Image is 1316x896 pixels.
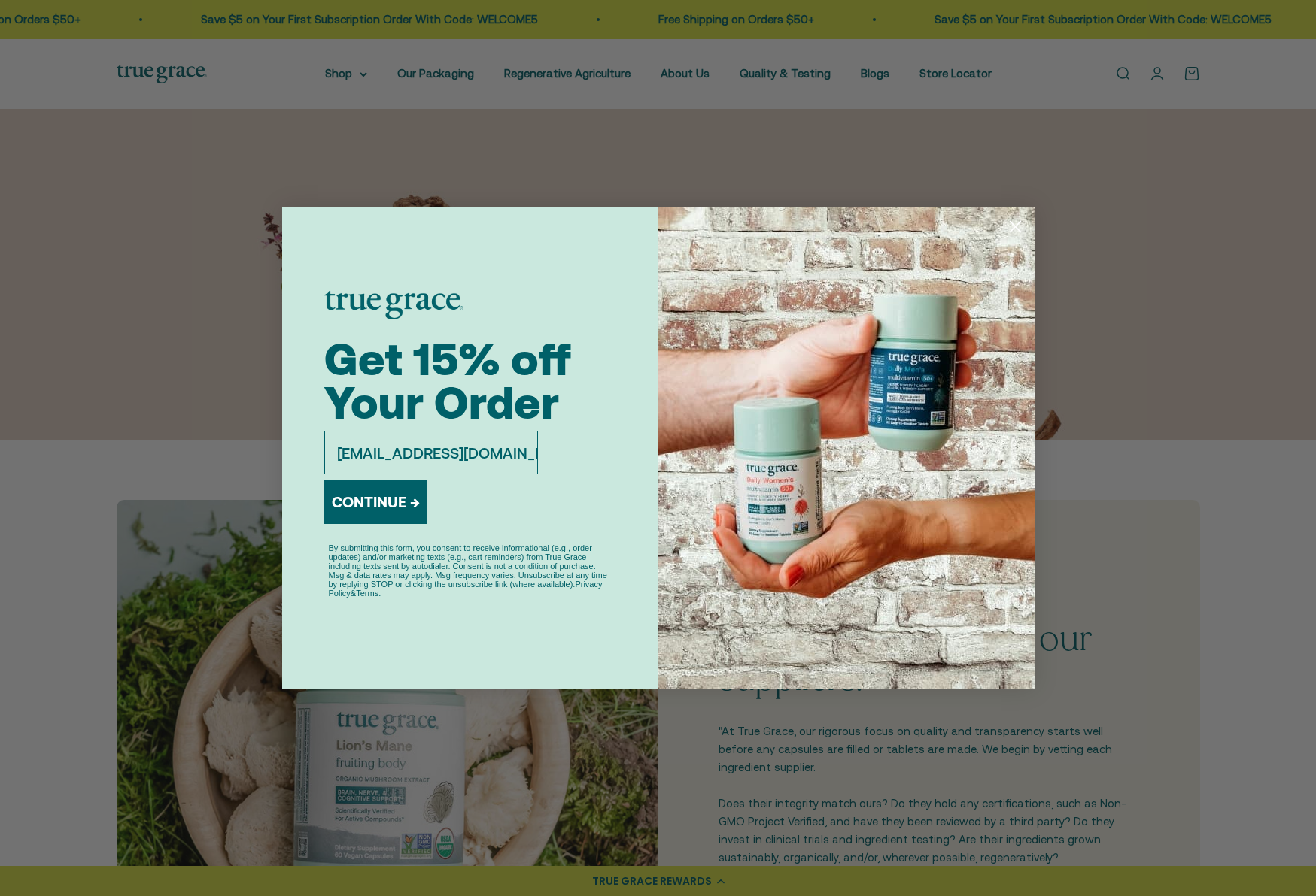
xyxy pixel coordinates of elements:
p: By submitting this form, you consent to receive informational (e.g., order updates) and/or market... [329,543,612,598]
img: logo placeholder [324,291,463,319]
button: CONTINUE → [324,480,427,524]
a: Terms [356,589,378,598]
span: Get 15% off Your Order [324,333,571,428]
a: Privacy Policy [329,580,603,598]
input: EMAIL [324,431,538,474]
button: Close dialog [1002,213,1029,240]
img: ea6db371-f0a2-4b66-b0cf-f62b63694141.jpeg [658,207,1035,689]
